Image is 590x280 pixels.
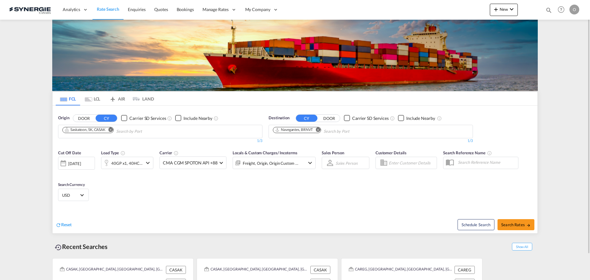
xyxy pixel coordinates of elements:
span: Search Currency [58,182,85,187]
span: Enquiries [128,7,146,12]
div: CASAK, Saskatoon, SK, Canada, North America, Americas [60,266,164,274]
span: Carrier [159,150,179,155]
md-icon: The selected Trucker/Carrierwill be displayed in the rate results If the rates are from another f... [174,151,179,156]
div: Saskatoon, SK, CASAK [65,127,105,132]
span: / Incoterms [277,150,297,155]
input: Enter Customer Details [389,158,435,168]
md-datepicker: Select [58,169,63,177]
button: icon-plus 400-fgNewicon-chevron-down [490,4,518,16]
div: CAREG, Regina, SK, Canada, North America, Americas [349,266,453,274]
input: Chips input. [324,127,382,136]
md-icon: icon-refresh [56,222,61,228]
span: Help [556,4,566,15]
md-icon: icon-chevron-down [306,159,314,167]
span: Customer Details [376,150,407,155]
md-icon: Your search will be saved by the below given name [487,151,492,156]
button: CY [96,115,117,122]
div: O [569,5,579,14]
button: Remove [104,127,113,133]
md-icon: icon-chevron-down [144,159,151,167]
span: Search Reference Name [443,150,492,155]
span: Rate Search [97,6,119,12]
md-icon: icon-plus 400-fg [492,6,500,13]
md-select: Sales Person [335,159,358,168]
span: Search Rates [501,222,531,227]
button: DOOR [73,115,95,122]
div: Recent Searches [52,240,110,254]
md-tab-item: LAND [129,92,154,105]
md-tab-item: AIR [105,92,129,105]
span: Bookings [177,7,194,12]
div: Navegantes, BRNVT [275,127,313,132]
md-chips-wrap: Chips container. Use arrow keys to select chips. [272,125,384,136]
span: Sales Person [322,150,344,155]
md-icon: Unchecked: Search for CY (Container Yard) services for all selected carriers.Checked : Search for... [167,116,172,121]
span: Locals & Custom Charges [233,150,297,155]
div: Press delete to remove this chip. [275,127,314,132]
div: [DATE] [58,157,95,170]
md-icon: Unchecked: Ignores neighbouring ports when fetching rates.Checked : Includes neighbouring ports w... [437,116,442,121]
div: Carrier SD Services [129,115,166,121]
md-icon: icon-magnify [545,7,552,14]
div: 40GP x1 40HC x1icon-chevron-down [101,157,153,169]
div: Carrier SD Services [352,115,389,121]
md-chips-wrap: Chips container. Use arrow keys to select chips. [61,125,177,136]
span: CMA CGM SPOTON API +88 [163,160,218,166]
div: Help [556,4,569,15]
span: Load Type [101,150,125,155]
span: Origin [58,115,69,121]
div: [DATE] [68,161,81,166]
img: LCL+%26+FCL+BACKGROUND.png [52,20,538,91]
div: Freight Origin Origin Custom Destination Destination Custom Factory Stuffingicon-chevron-down [233,157,316,169]
md-checkbox: Checkbox No Ink [344,115,389,121]
span: New [492,7,515,12]
span: Cut Off Date [58,150,81,155]
input: Chips input. [116,127,175,136]
button: Note: By default Schedule search will only considerorigin ports, destination ports and cut off da... [458,219,494,230]
md-icon: icon-backup-restore [55,244,62,251]
button: DOOR [318,115,340,122]
span: Quotes [154,7,168,12]
div: 40GP x1 40HC x1 [111,159,143,168]
div: Freight Origin Origin Custom Destination Destination Custom Factory Stuffing [243,159,299,168]
div: CASAK, Saskatoon, SK, Canada, North America, Americas [204,266,309,274]
input: Search Reference Name [455,158,518,167]
span: My Company [245,6,270,13]
button: Search Ratesicon-arrow-right [498,219,534,230]
button: CY [296,115,317,122]
md-select: Select Currency: $ USDUnited States Dollar [61,191,85,199]
div: Include Nearby [183,115,212,121]
md-tab-item: FCL [56,92,80,105]
span: Reset [61,222,72,227]
md-checkbox: Checkbox No Ink [175,115,212,121]
md-checkbox: Checkbox No Ink [121,115,166,121]
div: 1/3 [269,138,473,144]
md-icon: icon-arrow-right [526,223,531,227]
div: CASAK [166,266,186,274]
md-icon: icon-airplane [109,95,116,100]
md-icon: Unchecked: Search for CY (Container Yard) services for all selected carriers.Checked : Search for... [390,116,395,121]
span: Destination [269,115,289,121]
div: Press delete to remove this chip. [65,127,107,132]
md-icon: icon-chevron-down [508,6,515,13]
img: 1f56c880d42311ef80fc7dca854c8e59.png [9,3,51,17]
md-pagination-wrapper: Use the left and right arrow keys to navigate between tabs [56,92,154,105]
md-icon: icon-information-outline [120,151,125,156]
md-checkbox: Checkbox No Ink [398,115,435,121]
span: Manage Rates [203,6,229,13]
div: OriginDOOR CY Checkbox No InkUnchecked: Search for CY (Container Yard) services for all selected ... [53,106,537,233]
span: USD [62,192,79,198]
div: 1/3 [58,138,262,144]
div: CAREG [454,266,475,274]
div: icon-refreshReset [56,222,72,228]
div: CASAK [310,266,330,274]
button: Remove [312,127,321,133]
span: Analytics [63,6,80,13]
div: icon-magnify [545,7,552,16]
md-tab-item: LCL [80,92,105,105]
div: Include Nearby [406,115,435,121]
span: Show All [512,243,532,250]
md-icon: Unchecked: Ignores neighbouring ports when fetching rates.Checked : Includes neighbouring ports w... [214,116,218,121]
